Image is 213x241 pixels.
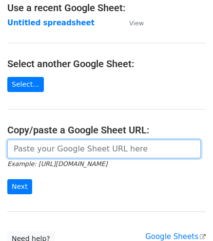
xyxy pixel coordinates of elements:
[164,194,213,241] iframe: Chat Widget
[7,58,206,70] h4: Select another Google Sheet:
[7,124,206,136] h4: Copy/paste a Google Sheet URL:
[7,19,95,27] a: Untitled spreadsheet
[145,232,206,241] a: Google Sheets
[7,179,32,194] input: Next
[7,2,206,14] h4: Use a recent Google Sheet:
[119,19,144,27] a: View
[129,19,144,27] small: View
[7,160,107,167] small: Example: [URL][DOMAIN_NAME]
[7,77,44,92] a: Select...
[7,140,201,158] input: Paste your Google Sheet URL here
